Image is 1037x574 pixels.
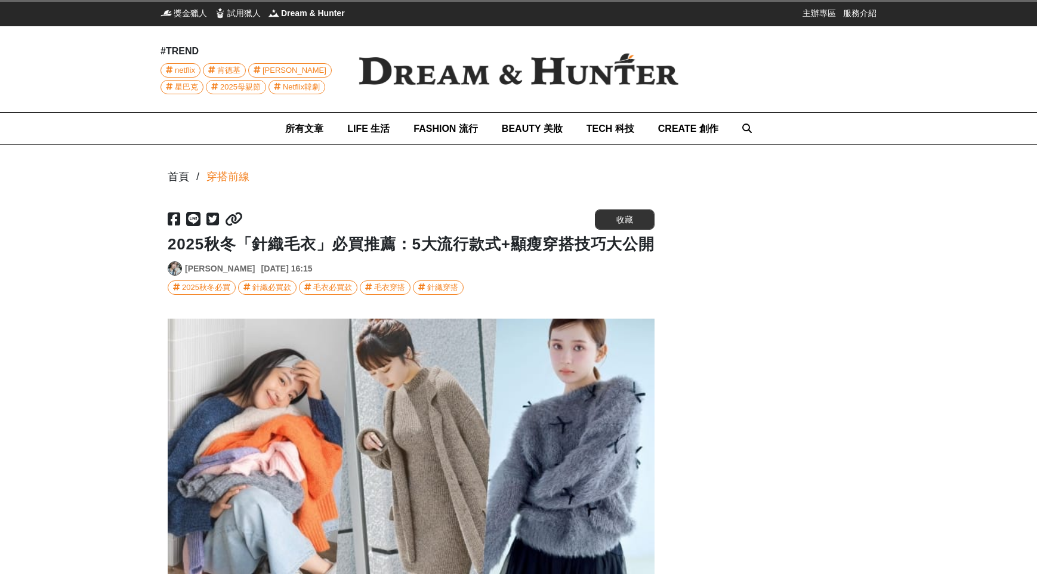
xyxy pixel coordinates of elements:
[203,63,246,78] a: 肯德基
[587,124,634,134] span: TECH 科技
[261,263,312,275] div: [DATE] 16:15
[299,280,357,295] a: 毛衣必買款
[217,64,240,77] span: 肯德基
[161,63,200,78] a: netflix
[268,7,345,19] a: Dream & HunterDream & Hunter
[161,7,172,19] img: 獎金獵人
[168,261,182,276] a: Avatar
[502,124,563,134] span: BEAUTY 美妝
[263,64,326,77] span: [PERSON_NAME]
[803,7,836,19] a: 主辦專區
[360,280,411,295] a: 毛衣穿搭
[252,281,291,294] div: 針織必買款
[427,281,458,294] div: 針織穿搭
[174,7,207,19] span: 獎金獵人
[185,263,255,275] a: [PERSON_NAME]
[227,7,261,19] span: 試用獵人
[168,169,189,185] div: 首頁
[168,262,181,275] img: Avatar
[268,80,325,94] a: Netflix韓劇
[182,281,230,294] div: 2025秋冬必買
[281,7,345,19] span: Dream & Hunter
[595,209,655,230] button: 收藏
[658,124,718,134] span: CREATE 創作
[248,63,332,78] a: [PERSON_NAME]
[313,281,352,294] div: 毛衣必買款
[214,7,261,19] a: 試用獵人試用獵人
[168,235,655,254] h1: 2025秋冬「針織毛衣」必買推薦：5大流行款式+顯瘦穿搭技巧大公開
[196,169,199,185] div: /
[587,113,634,144] a: TECH 科技
[168,280,236,295] a: 2025秋冬必買
[340,34,697,104] img: Dream & Hunter
[220,81,261,94] span: 2025母親節
[347,113,390,144] a: LIFE 生活
[214,7,226,19] img: 試用獵人
[502,113,563,144] a: BEAUTY 美妝
[161,7,207,19] a: 獎金獵人獎金獵人
[161,80,203,94] a: 星巴克
[238,280,297,295] a: 針織必買款
[283,81,320,94] span: Netflix韓劇
[206,80,266,94] a: 2025母親節
[175,81,198,94] span: 星巴克
[206,169,249,185] a: 穿搭前線
[161,44,340,58] div: #TREND
[268,7,280,19] img: Dream & Hunter
[175,64,195,77] span: netflix
[374,281,405,294] div: 毛衣穿搭
[413,124,478,134] span: FASHION 流行
[413,113,478,144] a: FASHION 流行
[285,113,323,144] a: 所有文章
[347,124,390,134] span: LIFE 生活
[658,113,718,144] a: CREATE 創作
[413,280,464,295] a: 針織穿搭
[843,7,876,19] a: 服務介紹
[285,124,323,134] span: 所有文章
